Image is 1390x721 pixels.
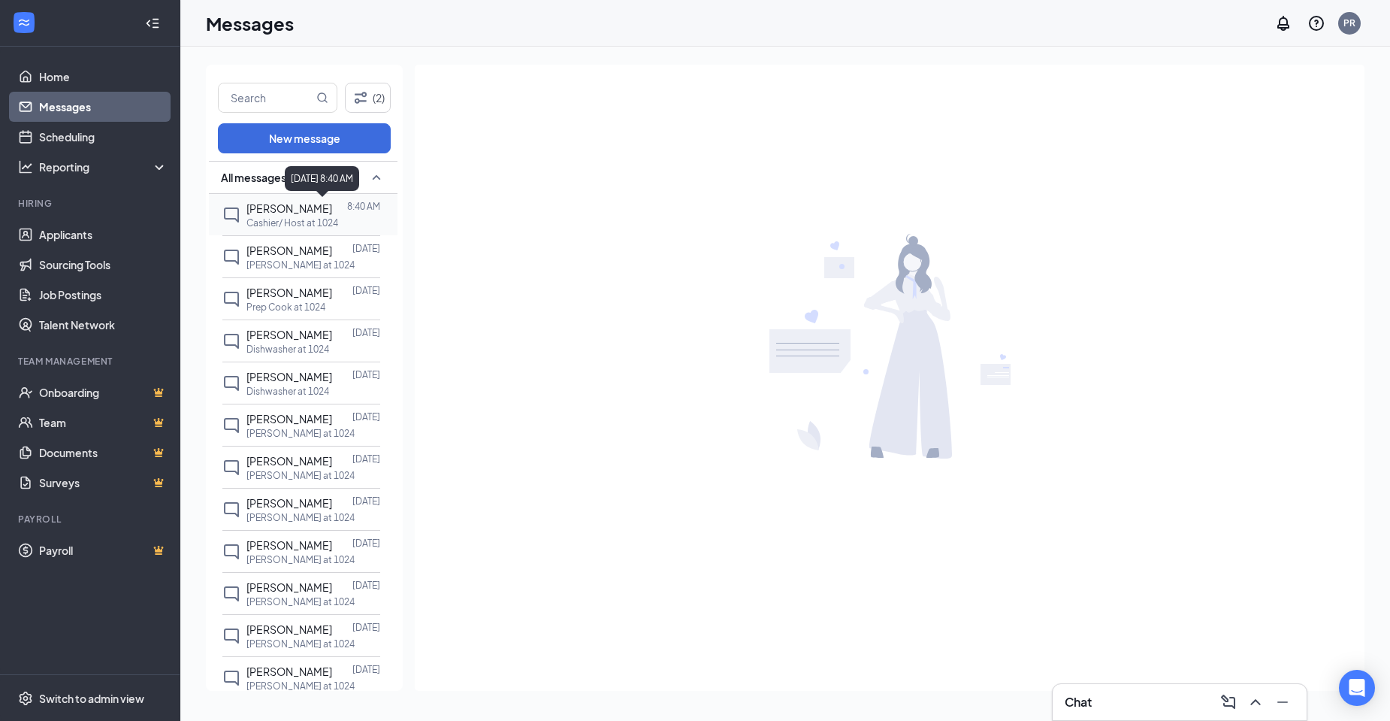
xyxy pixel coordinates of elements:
p: [DATE] [352,537,380,550]
p: [PERSON_NAME] at 1024 [246,553,355,566]
button: ComposeMessage [1216,690,1240,714]
p: [DATE] [352,579,380,592]
svg: ChatInactive [222,543,240,561]
p: 8:40 AM [347,200,380,213]
p: [DATE] [352,495,380,507]
h3: Chat [1065,694,1092,710]
a: Sourcing Tools [39,250,168,280]
a: Job Postings [39,280,168,310]
svg: Settings [18,691,33,706]
a: OnboardingCrown [39,377,168,407]
div: Payroll [18,513,165,526]
div: Open Intercom Messenger [1339,670,1375,706]
a: Messages [39,92,168,122]
p: [PERSON_NAME] at 1024 [246,259,355,271]
p: [DATE] [352,621,380,634]
svg: ComposeMessage [1219,693,1237,711]
svg: ChatInactive [222,501,240,519]
span: [PERSON_NAME] [246,244,332,257]
a: Talent Network [39,310,168,340]
div: [DATE] 8:40 AM [285,166,359,191]
a: Applicants [39,220,168,250]
button: New message [218,123,391,153]
span: [PERSON_NAME] [246,665,332,678]
p: [DATE] [352,368,380,381]
p: [PERSON_NAME] at 1024 [246,595,355,608]
div: Team Management [18,355,165,368]
span: [PERSON_NAME] [246,328,332,341]
svg: ChatInactive [222,248,240,266]
a: Scheduling [39,122,168,152]
button: Filter (2) [345,83,391,113]
p: [DATE] [352,284,380,297]
p: [DATE] [352,410,380,423]
svg: Notifications [1274,14,1292,32]
svg: Filter [352,89,370,107]
div: Switch to admin view [39,691,144,706]
svg: Collapse [145,16,160,31]
p: [DATE] [352,326,380,339]
p: [DATE] [352,242,380,255]
svg: ChatInactive [222,459,240,477]
span: [PERSON_NAME] [246,538,332,552]
a: PayrollCrown [39,535,168,565]
p: Dishwasher at 1024 [246,385,329,398]
div: Hiring [18,197,165,210]
a: TeamCrown [39,407,168,438]
span: [PERSON_NAME] [246,201,332,215]
p: [PERSON_NAME] at 1024 [246,427,355,440]
a: SurveysCrown [39,468,168,498]
svg: MagnifyingGlass [316,92,328,104]
svg: ChatInactive [222,669,240,687]
span: [PERSON_NAME] [246,412,332,426]
p: Prep Cook at 1024 [246,301,325,314]
div: Reporting [39,159,168,174]
svg: WorkstreamLogo [17,15,32,30]
svg: ChatInactive [222,206,240,224]
p: [PERSON_NAME] at 1024 [246,511,355,524]
p: Cashier/ Host at 1024 [246,217,338,229]
svg: ChatInactive [222,374,240,392]
svg: ChatInactive [222,417,240,435]
button: ChevronUp [1243,690,1268,714]
svg: Minimize [1274,693,1292,711]
svg: ChatInactive [222,627,240,645]
span: [PERSON_NAME] [246,286,332,299]
svg: Analysis [18,159,33,174]
a: Home [39,62,168,92]
a: DocumentsCrown [39,438,168,468]
h1: Messages [206,11,294,36]
button: Minimize [1271,690,1295,714]
svg: ChevronUp [1246,693,1265,711]
svg: QuestionInfo [1307,14,1325,32]
input: Search [219,83,313,112]
span: [PERSON_NAME] [246,623,332,636]
svg: ChatInactive [222,585,240,603]
span: [PERSON_NAME] [246,370,332,383]
svg: SmallChevronUp [367,168,385,186]
svg: ChatInactive [222,332,240,350]
span: All messages [221,170,286,185]
p: [DATE] [352,663,380,676]
span: [PERSON_NAME] [246,454,332,468]
p: [PERSON_NAME] at 1024 [246,469,355,482]
span: [PERSON_NAME] [246,580,332,594]
span: [PERSON_NAME] [246,496,332,510]
p: [DATE] [352,453,380,465]
p: Dishwasher at 1024 [246,343,329,356]
svg: ChatInactive [222,290,240,308]
p: [PERSON_NAME] at 1024 [246,680,355,692]
div: PR [1343,17,1355,29]
p: [PERSON_NAME] at 1024 [246,638,355,650]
